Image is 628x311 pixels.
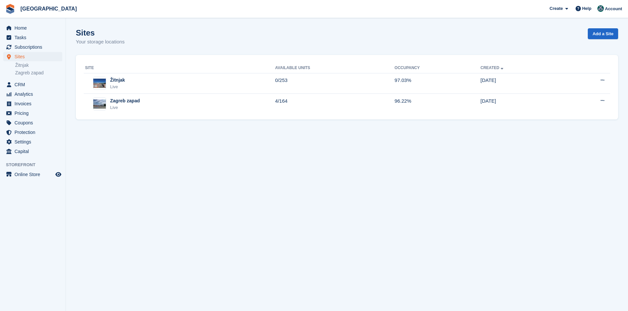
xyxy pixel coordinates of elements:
[110,77,125,84] div: Žitnjak
[481,94,563,114] td: [DATE]
[15,99,54,108] span: Invoices
[3,118,62,127] a: menu
[15,128,54,137] span: Protection
[597,5,604,12] img: Željko Gobac
[15,62,62,68] a: Žitnjak
[275,73,395,94] td: 0/253
[395,94,481,114] td: 96.22%
[6,162,66,168] span: Storefront
[3,109,62,118] a: menu
[3,52,62,61] a: menu
[76,28,125,37] h1: Sites
[5,4,15,14] img: stora-icon-8386f47178a22dfd0bd8f6a31ec36ba5ce8667c1dd55bd0f319d3a0aa187defe.svg
[3,170,62,179] a: menu
[588,28,618,39] a: Add a Site
[582,5,591,12] span: Help
[15,52,54,61] span: Sites
[15,80,54,89] span: CRM
[84,63,275,73] th: Site
[110,97,140,104] div: Zagreb zapad
[15,23,54,33] span: Home
[3,137,62,146] a: menu
[15,90,54,99] span: Analytics
[15,33,54,42] span: Tasks
[18,3,79,14] a: [GEOGRAPHIC_DATA]
[550,5,563,12] span: Create
[3,33,62,42] a: menu
[481,65,505,70] a: Created
[110,104,140,111] div: Live
[54,170,62,178] a: Preview store
[481,73,563,94] td: [DATE]
[15,109,54,118] span: Pricing
[93,99,106,109] img: Image of Zagreb zapad site
[3,42,62,52] a: menu
[15,137,54,146] span: Settings
[110,84,125,90] div: Live
[3,147,62,156] a: menu
[93,79,106,88] img: Image of Žitnjak site
[3,99,62,108] a: menu
[15,70,62,76] a: Zagreb zapad
[15,118,54,127] span: Coupons
[15,147,54,156] span: Capital
[275,63,395,73] th: Available Units
[3,90,62,99] a: menu
[395,63,481,73] th: Occupancy
[3,23,62,33] a: menu
[15,42,54,52] span: Subscriptions
[3,128,62,137] a: menu
[605,6,622,12] span: Account
[15,170,54,179] span: Online Store
[76,38,125,46] p: Your storage locations
[275,94,395,114] td: 4/164
[3,80,62,89] a: menu
[395,73,481,94] td: 97.03%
